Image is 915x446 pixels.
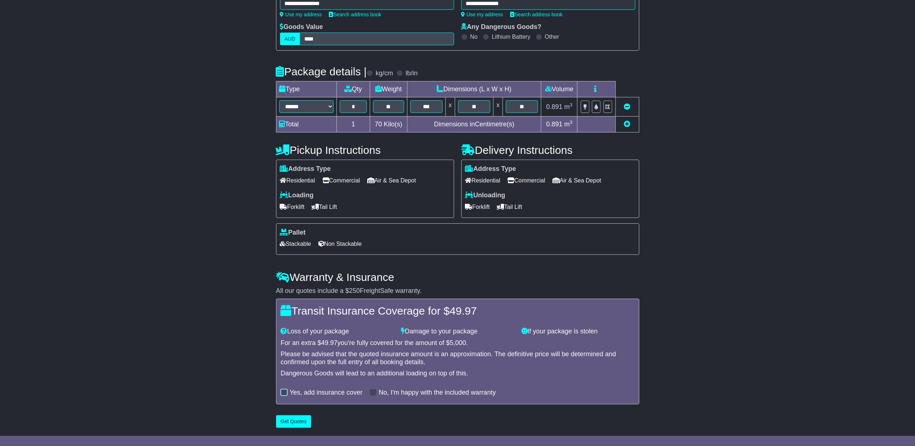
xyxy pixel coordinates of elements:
span: Commercial [508,175,545,186]
span: 70 [375,121,382,128]
label: Loading [280,192,314,199]
td: Total [276,117,336,132]
label: Address Type [465,165,516,173]
span: 0.891 [546,103,563,110]
a: Search address book [511,12,563,17]
span: 250 [349,287,360,294]
span: 49.97 [450,305,477,317]
label: kg/cm [376,70,393,77]
span: Residential [465,175,500,186]
div: Dangerous Goods will lead to an additional loading on top of this. [281,370,635,378]
span: Forklift [465,201,490,213]
label: Goods Value [280,23,323,31]
label: Pallet [280,229,306,237]
label: Unloading [465,192,505,199]
div: All our quotes include a $ FreightSafe warranty. [276,287,639,295]
span: m [564,103,573,110]
span: 0.891 [546,121,563,128]
td: 1 [336,117,370,132]
span: Air & Sea Depot [552,175,601,186]
sup: 3 [570,102,573,108]
td: Dimensions in Centimetre(s) [407,117,541,132]
sup: 3 [570,119,573,125]
div: Damage to your package [397,328,518,336]
span: Forklift [280,201,305,213]
h4: Package details | [276,66,367,77]
a: Search address book [329,12,381,17]
span: Non Stackable [318,238,362,249]
a: Remove this item [624,103,631,110]
span: Residential [280,175,315,186]
h4: Warranty & Insurance [276,271,639,283]
span: Commercial [322,175,360,186]
td: x [493,97,503,117]
a: Use my address [280,12,322,17]
label: Yes, add insurance cover [290,389,363,397]
span: 5,000 [450,339,466,346]
span: 49.97 [321,339,338,346]
td: x [445,97,455,117]
td: Weight [370,81,407,97]
span: m [564,121,573,128]
div: If your package is stolen [518,328,638,336]
td: Volume [541,81,577,97]
button: Get Quotes [276,415,312,428]
label: lb/in [406,70,418,77]
a: Use my address [461,12,503,17]
td: Dimensions (L x W x H) [407,81,541,97]
span: Tail Lift [497,201,522,213]
label: Other [545,33,559,40]
td: Type [276,81,336,97]
h4: Delivery Instructions [461,144,639,156]
span: Stackable [280,238,311,249]
h4: Pickup Instructions [276,144,454,156]
div: Loss of your package [277,328,398,336]
span: Air & Sea Depot [367,175,416,186]
div: Please be advised that the quoted insurance amount is an approximation. The definitive price will... [281,350,635,366]
label: Lithium Battery [492,33,530,40]
label: No, I'm happy with the included warranty [379,389,496,397]
td: Qty [336,81,370,97]
label: No [470,33,478,40]
h4: Transit Insurance Coverage for $ [281,305,635,317]
label: AUD [280,33,300,45]
td: Kilo(s) [370,117,407,132]
a: Add new item [624,121,631,128]
span: Tail Lift [312,201,337,213]
div: For an extra $ you're fully covered for the amount of $ . [281,339,635,347]
label: Any Dangerous Goods? [461,23,542,31]
label: Address Type [280,165,331,173]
